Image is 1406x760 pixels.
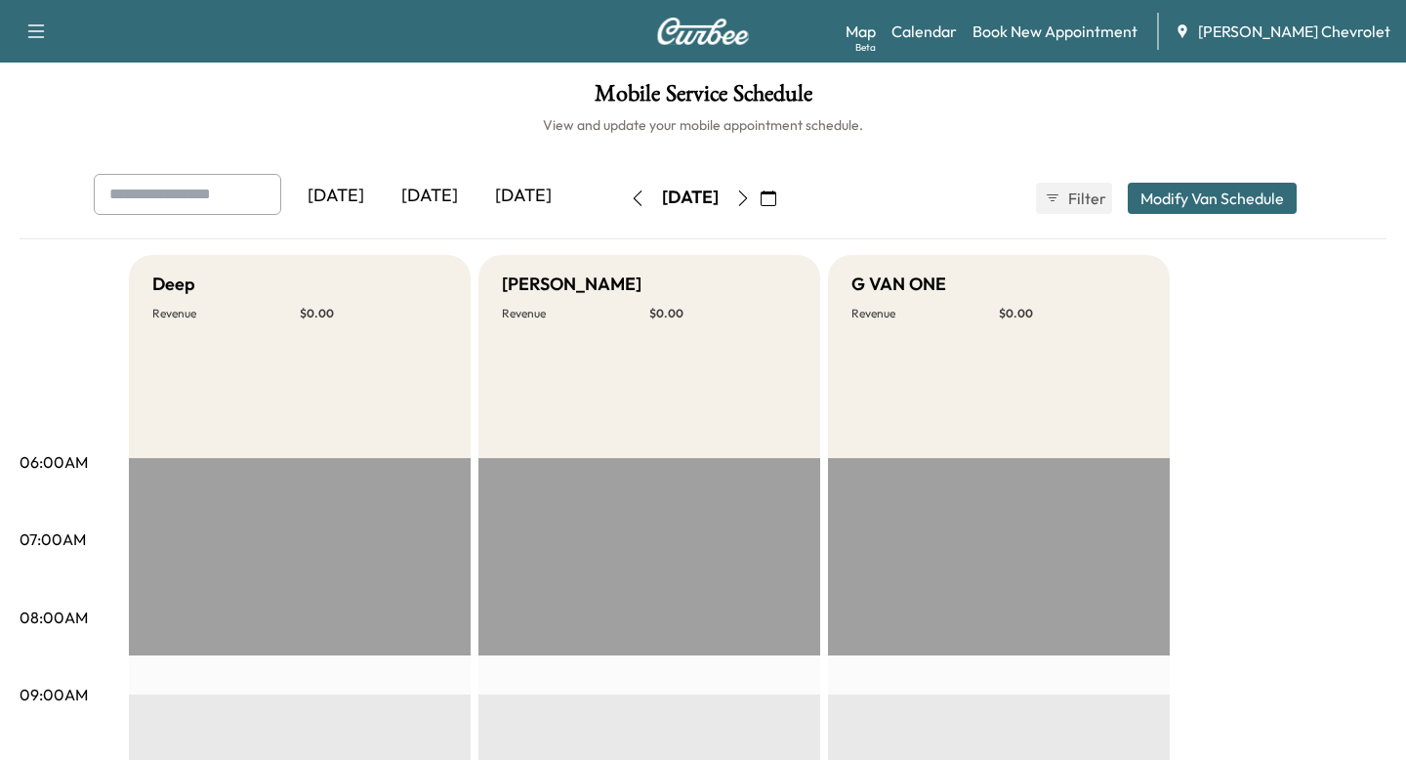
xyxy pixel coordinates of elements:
p: 08:00AM [20,606,88,629]
div: [DATE] [476,174,570,219]
a: Calendar [891,20,957,43]
img: Curbee Logo [656,18,750,45]
h1: Mobile Service Schedule [20,82,1386,115]
p: Revenue [152,306,300,321]
h6: View and update your mobile appointment schedule. [20,115,1386,135]
h5: G VAN ONE [851,271,946,298]
div: [DATE] [383,174,476,219]
button: Modify Van Schedule [1128,183,1297,214]
h5: Deep [152,271,195,298]
p: $ 0.00 [999,306,1146,321]
p: 07:00AM [20,528,86,551]
p: $ 0.00 [300,306,447,321]
div: Beta [855,40,876,55]
p: Revenue [851,306,999,321]
p: 09:00AM [20,683,88,706]
span: Filter [1068,187,1103,210]
p: $ 0.00 [649,306,797,321]
a: MapBeta [846,20,876,43]
p: 06:00AM [20,450,88,474]
a: Book New Appointment [972,20,1137,43]
button: Filter [1036,183,1112,214]
p: Revenue [502,306,649,321]
h5: [PERSON_NAME] [502,271,641,298]
span: [PERSON_NAME] Chevrolet [1198,20,1390,43]
div: [DATE] [289,174,383,219]
div: [DATE] [662,186,719,210]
